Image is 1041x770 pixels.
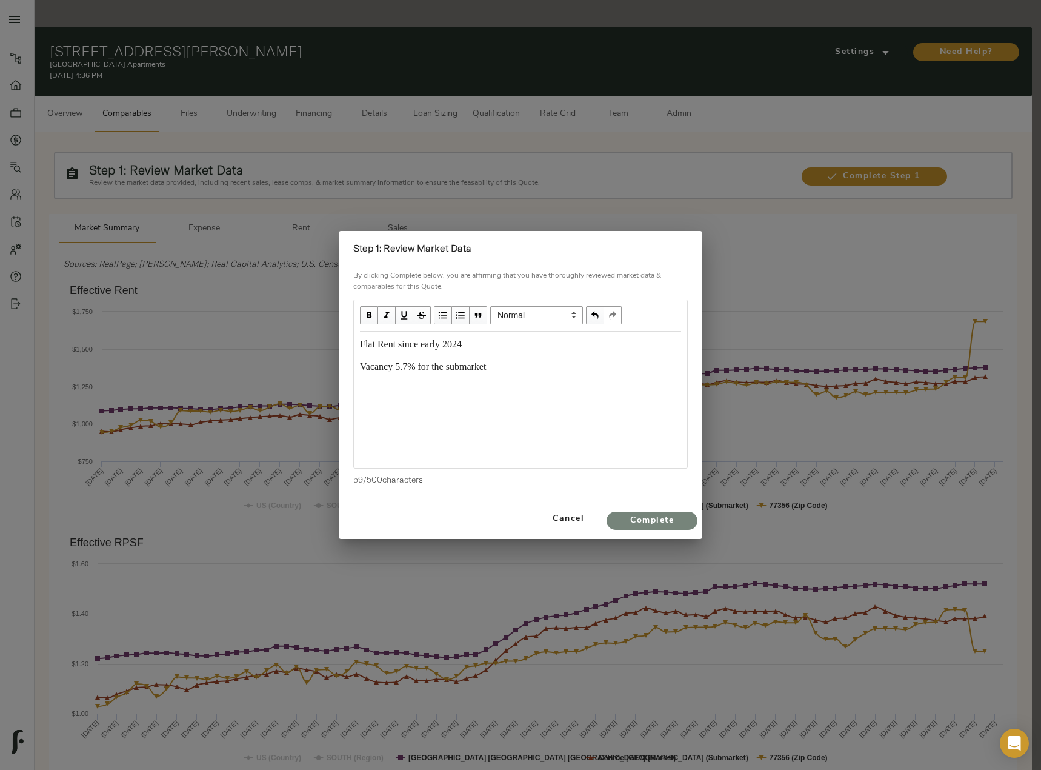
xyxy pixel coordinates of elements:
button: OL [452,306,470,324]
span: Normal [490,306,583,324]
p: 59 / 500 characters [353,474,688,486]
select: Block type [490,306,583,324]
button: UL [434,306,452,324]
button: Italic [378,306,396,324]
button: Blockquote [470,306,487,324]
span: Vacancy 5.7% for the submarket [360,361,486,372]
div: Edit text [354,332,687,402]
span: Cancel [540,512,597,527]
p: By clicking Complete below, you are affirming that you have thoroughly reviewed market data & com... [353,270,688,292]
span: Complete [619,514,685,529]
button: Undo [586,306,604,324]
button: Redo [604,306,622,324]
button: Cancel [535,504,602,534]
div: Open Intercom Messenger [1000,729,1029,758]
button: Underline [396,306,413,324]
strong: Step 1: Review Market Data [353,242,471,254]
button: Strikethrough [413,306,431,324]
button: Complete [607,512,697,530]
span: Flat Rent since early 2024 [360,339,462,349]
button: Bold [360,306,378,324]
